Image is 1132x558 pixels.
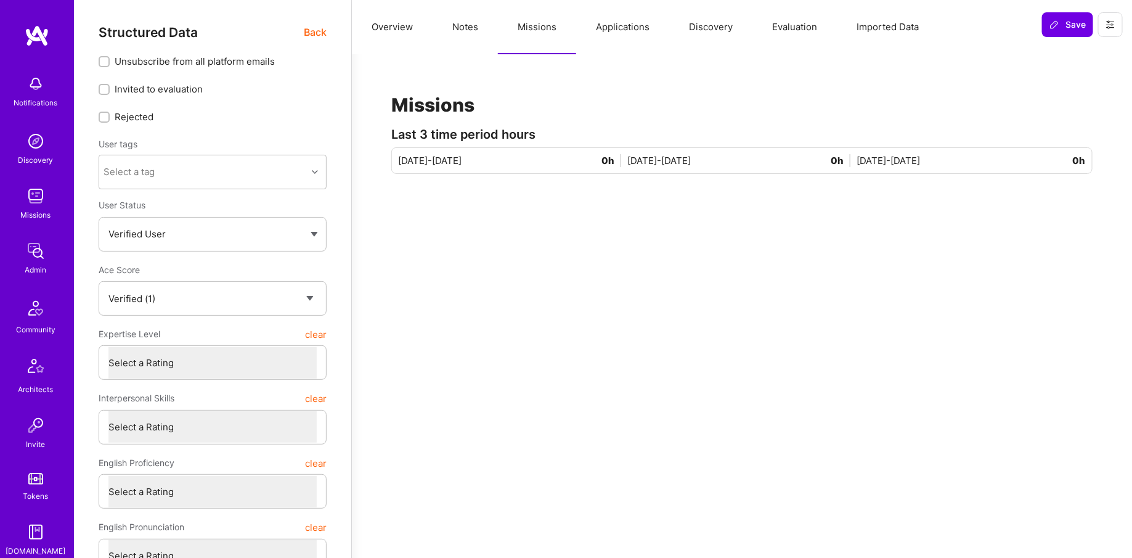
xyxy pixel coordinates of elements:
span: Ace Score [99,265,140,275]
span: 0h [1073,154,1086,167]
span: English Proficiency [99,452,174,474]
div: Select a tag [104,166,155,179]
img: admin teamwork [23,239,48,263]
img: caret [311,232,318,237]
img: bell [23,72,48,96]
div: Notifications [14,96,58,109]
img: teamwork [23,184,48,208]
div: [DATE]-[DATE] [857,154,1086,167]
img: Community [21,293,51,323]
span: Unsubscribe from all platform emails [115,55,275,68]
div: Discovery [18,154,54,166]
span: Save [1049,18,1086,31]
div: Community [16,323,55,336]
button: clear [305,452,327,474]
img: tokens [28,473,43,485]
div: Architects [18,383,54,396]
span: User Status [99,200,145,210]
div: Tokens [23,490,49,503]
div: [DATE]-[DATE] [627,154,857,167]
button: clear [305,516,327,538]
img: guide book [23,520,48,544]
button: clear [305,323,327,345]
button: clear [305,387,327,409]
button: Save [1042,12,1093,37]
span: 0h [601,154,621,167]
div: Last 3 time period hours [391,128,1093,141]
span: Expertise Level [99,323,160,345]
i: icon Chevron [312,169,318,175]
img: logo [25,25,49,47]
div: Invite [26,438,46,451]
img: Architects [21,353,51,383]
div: [DOMAIN_NAME] [6,544,66,557]
span: Back [304,25,327,40]
span: Rejected [115,110,153,123]
div: Missions [21,208,51,221]
span: Structured Data [99,25,198,40]
span: Invited to evaluation [115,83,203,96]
span: 0h [831,154,850,167]
span: English Pronunciation [99,516,184,538]
h1: Missions [391,94,1093,116]
span: Interpersonal Skills [99,387,174,409]
div: [DATE]-[DATE] [398,154,627,167]
span: Verified User [108,228,166,240]
label: User tags [99,138,137,150]
div: Admin [25,263,47,276]
img: Invite [23,413,48,438]
img: discovery [23,129,48,154]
